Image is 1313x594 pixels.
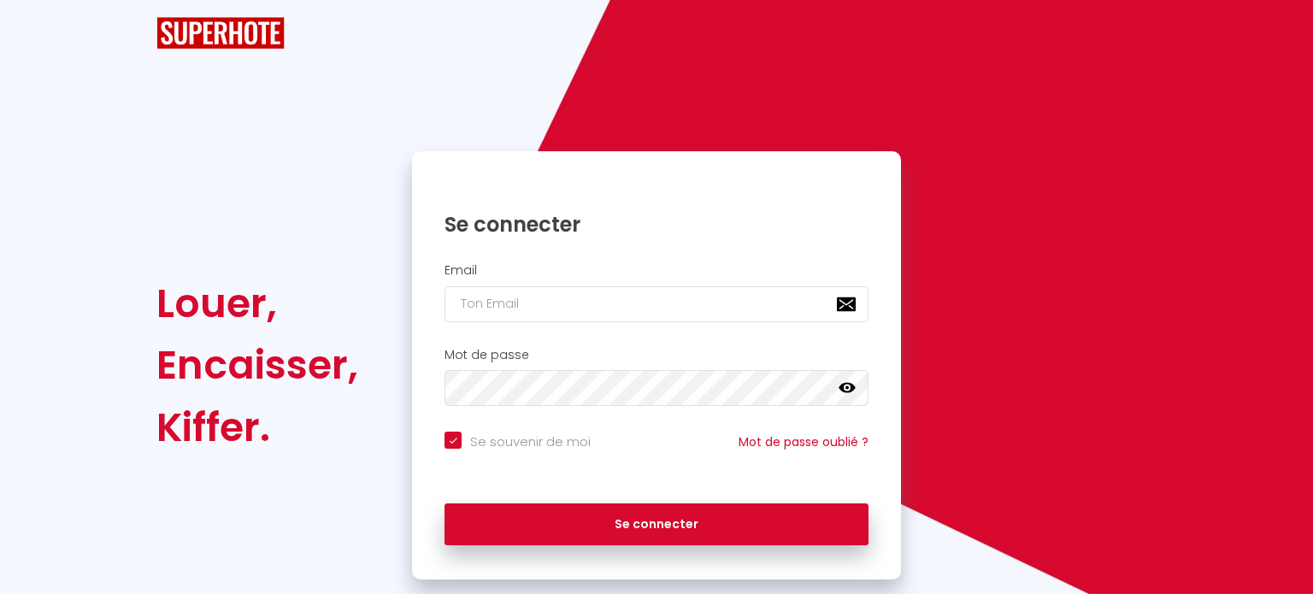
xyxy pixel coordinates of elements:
div: Kiffer. [156,397,358,458]
a: Mot de passe oublié ? [739,433,868,450]
input: Ton Email [445,286,868,322]
div: Encaisser, [156,334,358,396]
h1: Se connecter [445,211,868,238]
h2: Email [445,263,868,278]
img: SuperHote logo [156,17,285,49]
h2: Mot de passe [445,348,868,362]
button: Se connecter [445,503,868,546]
div: Louer, [156,273,358,334]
